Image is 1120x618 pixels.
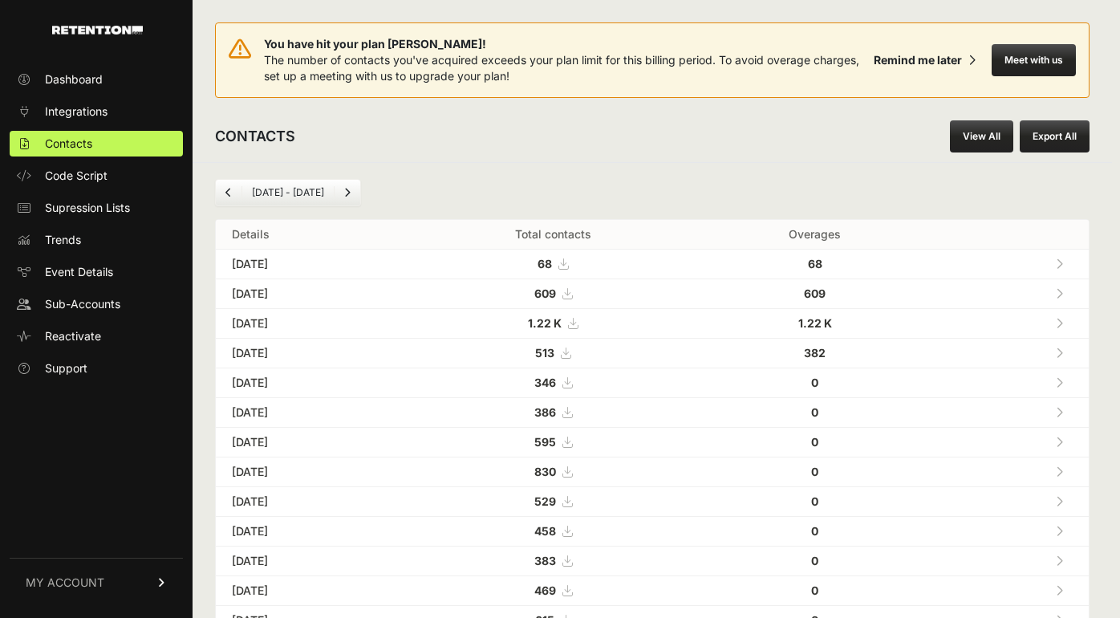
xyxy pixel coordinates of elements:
[867,46,982,75] button: Remind me later
[216,576,406,606] td: [DATE]
[52,26,143,35] img: Retention.com
[950,120,1013,152] a: View All
[534,554,556,567] strong: 383
[45,104,108,120] span: Integrations
[216,368,406,398] td: [DATE]
[534,405,556,419] strong: 386
[45,168,108,184] span: Code Script
[811,405,818,419] strong: 0
[216,457,406,487] td: [DATE]
[534,494,572,508] a: 529
[10,195,183,221] a: Supression Lists
[538,257,568,270] a: 68
[10,67,183,92] a: Dashboard
[215,125,295,148] h2: CONTACTS
[45,200,130,216] span: Supression Lists
[216,428,406,457] td: [DATE]
[216,517,406,547] td: [DATE]
[45,71,103,87] span: Dashboard
[216,487,406,517] td: [DATE]
[534,524,572,538] a: 458
[811,494,818,508] strong: 0
[534,376,556,389] strong: 346
[811,465,818,478] strong: 0
[1020,120,1090,152] button: Export All
[528,316,578,330] a: 1.22 K
[534,583,572,597] a: 469
[534,465,556,478] strong: 830
[216,547,406,576] td: [DATE]
[10,227,183,253] a: Trends
[216,250,406,279] td: [DATE]
[534,287,556,300] strong: 609
[10,356,183,381] a: Support
[10,291,183,317] a: Sub-Accounts
[874,52,962,68] div: Remind me later
[535,346,554,360] strong: 513
[534,524,556,538] strong: 458
[45,328,101,344] span: Reactivate
[216,339,406,368] td: [DATE]
[811,524,818,538] strong: 0
[45,360,87,376] span: Support
[45,296,120,312] span: Sub-Accounts
[811,435,818,449] strong: 0
[534,494,556,508] strong: 529
[534,435,556,449] strong: 595
[534,435,572,449] a: 595
[534,465,572,478] a: 830
[10,131,183,157] a: Contacts
[534,376,572,389] a: 346
[216,309,406,339] td: [DATE]
[10,259,183,285] a: Event Details
[216,220,406,250] th: Details
[264,36,867,52] span: You have hit your plan [PERSON_NAME]!
[10,323,183,349] a: Reactivate
[804,346,826,360] strong: 382
[45,136,92,152] span: Contacts
[534,405,572,419] a: 386
[811,583,818,597] strong: 0
[216,279,406,309] td: [DATE]
[528,316,562,330] strong: 1.22 K
[538,257,552,270] strong: 68
[700,220,930,250] th: Overages
[534,287,572,300] a: 609
[811,376,818,389] strong: 0
[45,232,81,248] span: Trends
[534,583,556,597] strong: 469
[406,220,700,250] th: Total contacts
[808,257,822,270] strong: 68
[335,180,360,205] a: Next
[798,316,832,330] strong: 1.22 K
[534,554,572,567] a: 383
[804,287,826,300] strong: 609
[45,264,113,280] span: Event Details
[241,186,334,199] li: [DATE] - [DATE]
[216,398,406,428] td: [DATE]
[10,163,183,189] a: Code Script
[26,575,104,591] span: MY ACCOUNT
[216,180,241,205] a: Previous
[992,44,1076,76] button: Meet with us
[535,346,570,360] a: 513
[10,99,183,124] a: Integrations
[811,554,818,567] strong: 0
[10,558,183,607] a: MY ACCOUNT
[264,53,859,83] span: The number of contacts you've acquired exceeds your plan limit for this billing period. To avoid ...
